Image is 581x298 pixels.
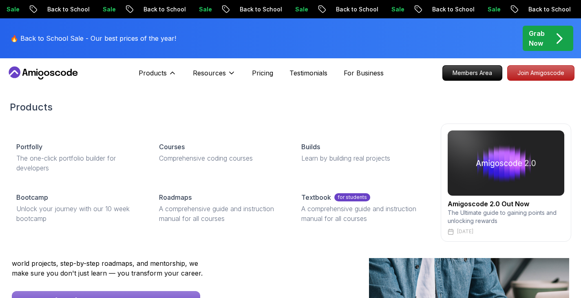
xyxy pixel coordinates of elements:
p: Back to School [137,5,192,13]
p: Sale [96,5,122,13]
p: Bootcamp [16,192,48,202]
p: Back to School [521,5,577,13]
p: Unlock your journey with our 10 week bootcamp [16,204,139,223]
p: Grab Now [529,29,545,48]
p: Comprehensive coding courses [159,153,282,163]
p: Portfolly [16,142,42,152]
p: Amigoscode has helped thousands of developers land roles at Amazon, Starling Bank, Mercado Livre,... [12,239,208,278]
p: Back to School [425,5,481,13]
a: amigoscode 2.0Amigoscode 2.0 Out NowThe Ultimate guide to gaining points and unlocking rewards[DATE] [441,124,571,242]
p: Courses [159,142,185,152]
a: Members Area [442,65,502,81]
p: Join Amigoscode [508,66,574,80]
button: Resources [193,68,236,84]
img: amigoscode 2.0 [448,130,564,196]
p: The one-click portfolio builder for developers [16,153,139,173]
p: Products [139,68,167,78]
p: Textbook [301,192,331,202]
p: Sale [192,5,218,13]
p: [DATE] [457,228,473,235]
p: Sale [288,5,314,13]
p: Roadmaps [159,192,192,202]
a: PortfollyThe one-click portfolio builder for developers [10,135,146,179]
a: CoursesComprehensive coding courses [152,135,289,170]
p: Sale [481,5,507,13]
a: BuildsLearn by building real projects [295,135,431,170]
a: BootcampUnlock your journey with our 10 week bootcamp [10,186,146,230]
p: The Ultimate guide to gaining points and unlocking rewards [448,209,564,225]
p: Learn by building real projects [301,153,424,163]
a: Textbookfor studentsA comprehensive guide and instruction manual for all courses [295,186,431,230]
h2: Products [10,101,571,114]
p: Builds [301,142,320,152]
p: A comprehensive guide and instruction manual for all courses [159,204,282,223]
h2: Amigoscode 2.0 Out Now [448,199,564,209]
a: Pricing [252,68,273,78]
button: Products [139,68,177,84]
p: A comprehensive guide and instruction manual for all courses [301,204,424,223]
p: for students [334,193,370,201]
p: 🔥 Back to School Sale - Our best prices of the year! [10,33,176,43]
a: Testimonials [289,68,327,78]
p: Back to School [329,5,384,13]
a: RoadmapsA comprehensive guide and instruction manual for all courses [152,186,289,230]
p: Back to School [233,5,288,13]
p: Back to School [40,5,96,13]
p: Members Area [443,66,502,80]
p: Sale [384,5,411,13]
p: Resources [193,68,226,78]
a: Join Amigoscode [507,65,574,81]
a: For Business [344,68,384,78]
